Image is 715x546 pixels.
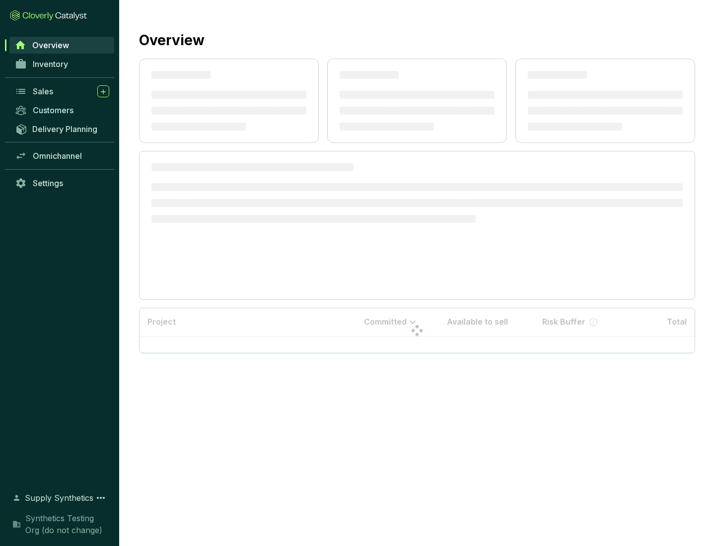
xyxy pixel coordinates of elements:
a: Delivery Planning [10,121,114,137]
a: Customers [10,102,114,119]
span: Inventory [33,59,68,69]
span: Overview [32,40,69,50]
span: Customers [33,105,73,115]
a: Overview [9,37,114,54]
span: Sales [33,86,53,96]
span: Omnichannel [33,151,82,161]
a: Settings [10,175,114,192]
span: Settings [33,178,63,188]
span: Delivery Planning [32,124,97,134]
span: Supply Synthetics [25,492,93,504]
a: Omnichannel [10,147,114,164]
span: Synthetics Testing Org (do not change) [25,512,109,536]
a: Sales [10,83,114,100]
h2: Overview [139,30,205,51]
a: Inventory [10,56,114,72]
